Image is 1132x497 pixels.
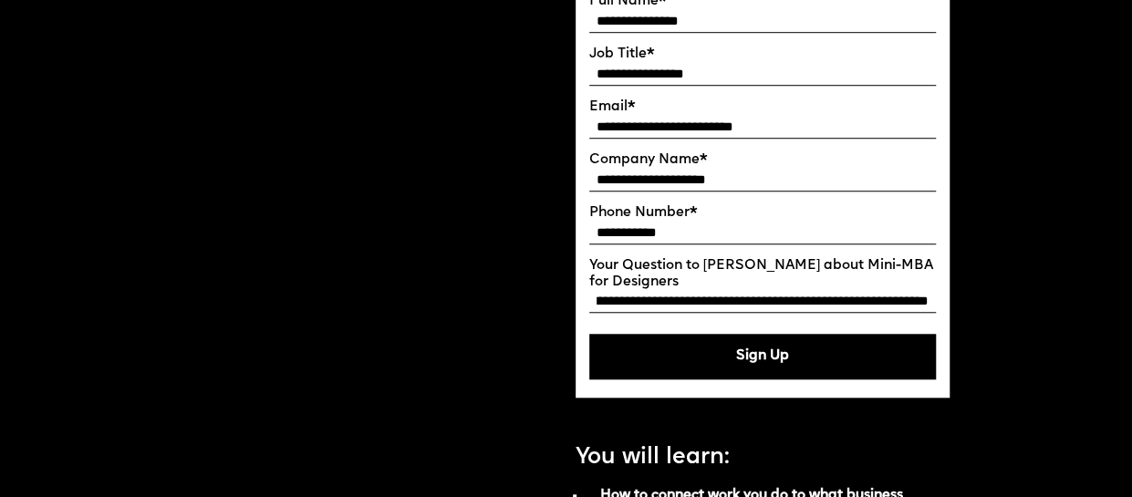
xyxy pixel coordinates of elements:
p: You will learn: [576,442,729,474]
label: Email [589,99,937,116]
button: Sign Up [589,334,937,379]
label: Company Name [589,152,937,169]
label: Phone Number [589,205,937,222]
label: Your Question to [PERSON_NAME] about Mini-MBA for Designers [589,258,937,291]
label: Job Title [589,47,937,63]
